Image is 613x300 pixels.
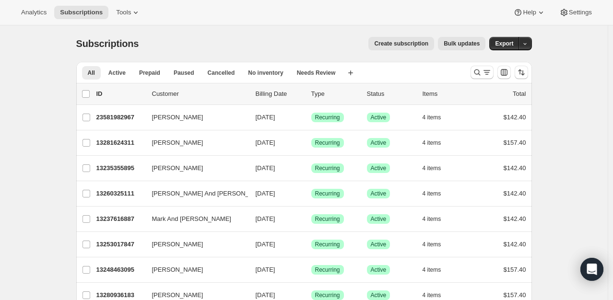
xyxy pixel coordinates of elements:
div: 13248463095[PERSON_NAME][DATE]SuccessRecurringSuccessActive4 items$157.40 [96,263,526,277]
span: Subscriptions [60,9,103,16]
span: [PERSON_NAME] [152,290,203,300]
span: [DATE] [256,139,275,146]
span: 4 items [423,291,441,299]
span: 4 items [423,139,441,147]
span: [PERSON_NAME] [152,113,203,122]
span: Prepaid [139,69,160,77]
span: Export [495,40,513,47]
span: Paused [174,69,194,77]
button: Analytics [15,6,52,19]
span: Tools [116,9,131,16]
button: Customize table column order and visibility [497,66,511,79]
span: Active [371,190,387,197]
span: Mark And [PERSON_NAME] [152,214,231,224]
span: [DATE] [256,190,275,197]
p: 13281624311 [96,138,144,148]
span: Recurring [315,291,340,299]
span: Recurring [315,164,340,172]
p: 13237616887 [96,214,144,224]
span: 4 items [423,215,441,223]
span: 4 items [423,190,441,197]
p: Total [513,89,526,99]
div: 13237616887Mark And [PERSON_NAME][DATE]SuccessRecurringSuccessActive4 items$142.40 [96,212,526,226]
button: 4 items [423,238,452,251]
span: Help [523,9,536,16]
p: Status [367,89,415,99]
button: Subscriptions [54,6,108,19]
button: 4 items [423,162,452,175]
span: Recurring [315,190,340,197]
button: [PERSON_NAME] And [PERSON_NAME] [146,186,242,201]
p: 13235355895 [96,163,144,173]
span: 4 items [423,241,441,248]
button: [PERSON_NAME] [146,262,242,277]
button: Export [489,37,519,50]
span: No inventory [248,69,283,77]
span: Recurring [315,241,340,248]
span: Needs Review [297,69,336,77]
p: 13280936183 [96,290,144,300]
span: $157.40 [504,139,526,146]
span: [DATE] [256,291,275,299]
button: Sort the results [515,66,528,79]
button: [PERSON_NAME] [146,135,242,150]
button: [PERSON_NAME] [146,110,242,125]
button: 4 items [423,111,452,124]
span: 4 items [423,114,441,121]
div: 13235355895[PERSON_NAME][DATE]SuccessRecurringSuccessActive4 items$142.40 [96,162,526,175]
button: 4 items [423,187,452,200]
span: Active [371,241,387,248]
p: 13253017847 [96,240,144,249]
span: $157.40 [504,266,526,273]
span: Active [371,164,387,172]
p: 23581982967 [96,113,144,122]
span: Active [371,266,387,274]
span: [DATE] [256,241,275,248]
span: 4 items [423,164,441,172]
span: Subscriptions [76,38,139,49]
button: Create new view [343,66,358,80]
span: Recurring [315,114,340,121]
button: Help [507,6,551,19]
p: Billing Date [256,89,304,99]
span: [PERSON_NAME] [152,265,203,275]
span: $142.40 [504,215,526,222]
span: Active [371,215,387,223]
div: 13281624311[PERSON_NAME][DATE]SuccessRecurringSuccessActive4 items$157.40 [96,136,526,150]
button: Tools [110,6,146,19]
span: $157.40 [504,291,526,299]
button: Create subscription [368,37,434,50]
span: [PERSON_NAME] [152,138,203,148]
span: All [88,69,95,77]
span: $142.40 [504,114,526,121]
div: IDCustomerBilling DateTypeStatusItemsTotal [96,89,526,99]
span: Settings [569,9,592,16]
button: [PERSON_NAME] [146,237,242,252]
p: ID [96,89,144,99]
div: Type [311,89,359,99]
span: Cancelled [208,69,235,77]
span: Active [371,139,387,147]
span: Analytics [21,9,47,16]
div: 23581982967[PERSON_NAME][DATE]SuccessRecurringSuccessActive4 items$142.40 [96,111,526,124]
button: Settings [554,6,598,19]
span: Recurring [315,215,340,223]
button: Mark And [PERSON_NAME] [146,211,242,227]
span: [PERSON_NAME] [152,163,203,173]
span: $142.40 [504,241,526,248]
span: Active [371,291,387,299]
span: [PERSON_NAME] [152,240,203,249]
p: 13248463095 [96,265,144,275]
span: Create subscription [374,40,428,47]
span: 4 items [423,266,441,274]
div: 13253017847[PERSON_NAME][DATE]SuccessRecurringSuccessActive4 items$142.40 [96,238,526,251]
div: Open Intercom Messenger [580,258,603,281]
span: [DATE] [256,164,275,172]
p: Customer [152,89,248,99]
div: 13260325111[PERSON_NAME] And [PERSON_NAME][DATE]SuccessRecurringSuccessActive4 items$142.40 [96,187,526,200]
div: Items [423,89,471,99]
span: Active [371,114,387,121]
button: 4 items [423,212,452,226]
button: 4 items [423,136,452,150]
button: [PERSON_NAME] [146,161,242,176]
